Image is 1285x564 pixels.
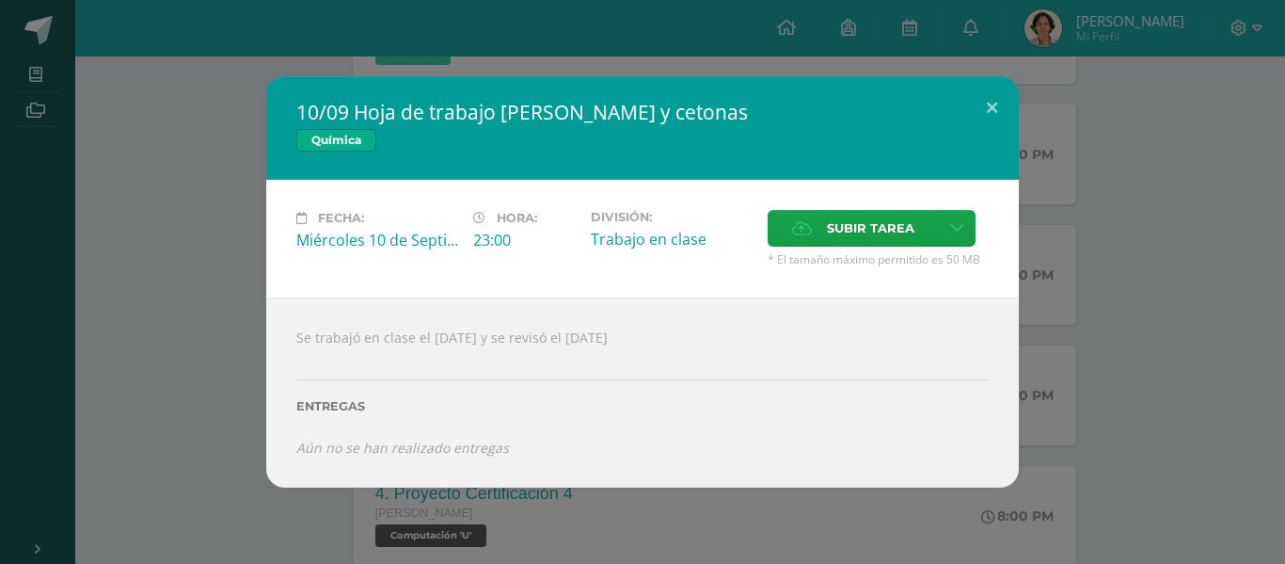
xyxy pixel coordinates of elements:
div: Trabajo en clase [591,229,753,250]
span: Subir tarea [827,211,914,246]
div: Se trabajó en clase el [DATE] y se revisó el [DATE] [266,298,1019,488]
button: Close (Esc) [965,76,1019,140]
div: Miércoles 10 de Septiembre [296,230,458,250]
h2: 10/09 Hoja de trabajo [PERSON_NAME] y cetonas [296,99,989,125]
span: Hora: [497,211,537,225]
span: Fecha: [318,211,364,225]
span: * El tamaño máximo permitido es 50 MB [768,251,989,267]
label: División: [591,210,753,224]
div: 23:00 [473,230,576,250]
label: Entregas [296,399,989,413]
span: Química [296,129,376,152]
i: Aún no se han realizado entregas [296,439,509,457]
